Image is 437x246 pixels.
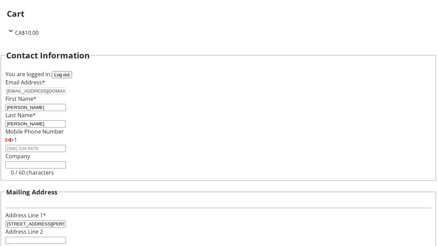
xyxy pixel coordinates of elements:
tr-character-limit: 0 / 60 characters [11,169,54,176]
h2: Contact Information [6,49,90,61]
input: Address [5,220,66,228]
label: Address Line 2 [5,228,43,235]
label: First Name* [5,95,37,102]
label: Mobile Phone Number [5,128,64,135]
h2: Cart [7,8,430,20]
button: Log out [52,71,72,78]
label: Address Line 1* [5,211,46,219]
h3: Mailing Address [6,187,57,197]
span: CA$10.00 [15,29,39,37]
label: Email Address* [5,79,45,86]
input: (506) 234-5678 [5,145,66,152]
div: You are logged in. [5,70,432,78]
label: Last Name* [5,111,36,119]
label: Company [5,152,30,160]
